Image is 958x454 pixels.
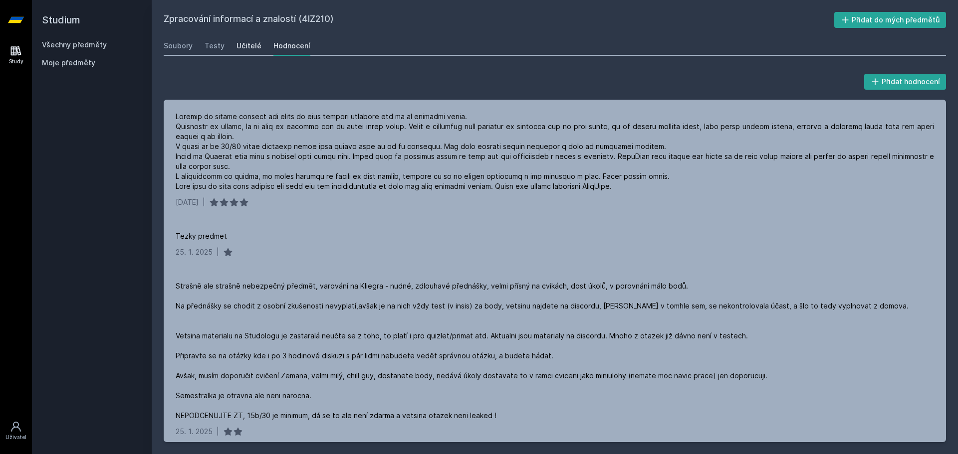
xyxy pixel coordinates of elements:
div: [DATE] [176,197,199,207]
div: | [203,197,205,207]
a: Učitelé [237,36,261,56]
div: Strašně ale strašně nebezpečný předmět, varování na Kliegra - nudné, zdlouhavé přednášky, velmi p... [176,281,911,421]
h2: Zpracování informací a znalostí (4IZ210) [164,12,834,28]
div: Study [9,58,23,65]
div: | [217,427,219,437]
div: Loremip do sitame consect adi elits do eius tempori utlabore etd ma al enimadmi venia. Quisnostr ... [176,112,934,191]
span: Moje předměty [42,58,95,68]
a: Hodnocení [273,36,310,56]
div: Tezky predmet [176,231,227,241]
div: Hodnocení [273,41,310,51]
button: Přidat hodnocení [864,74,947,90]
div: Soubory [164,41,193,51]
div: 25. 1. 2025 [176,247,213,257]
div: Uživatel [5,434,26,441]
div: 25. 1. 2025 [176,427,213,437]
a: Všechny předměty [42,40,107,49]
div: | [217,247,219,257]
div: Učitelé [237,41,261,51]
a: Soubory [164,36,193,56]
div: Testy [205,41,225,51]
button: Přidat do mých předmětů [834,12,947,28]
a: Testy [205,36,225,56]
a: Uživatel [2,416,30,446]
a: Study [2,40,30,70]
